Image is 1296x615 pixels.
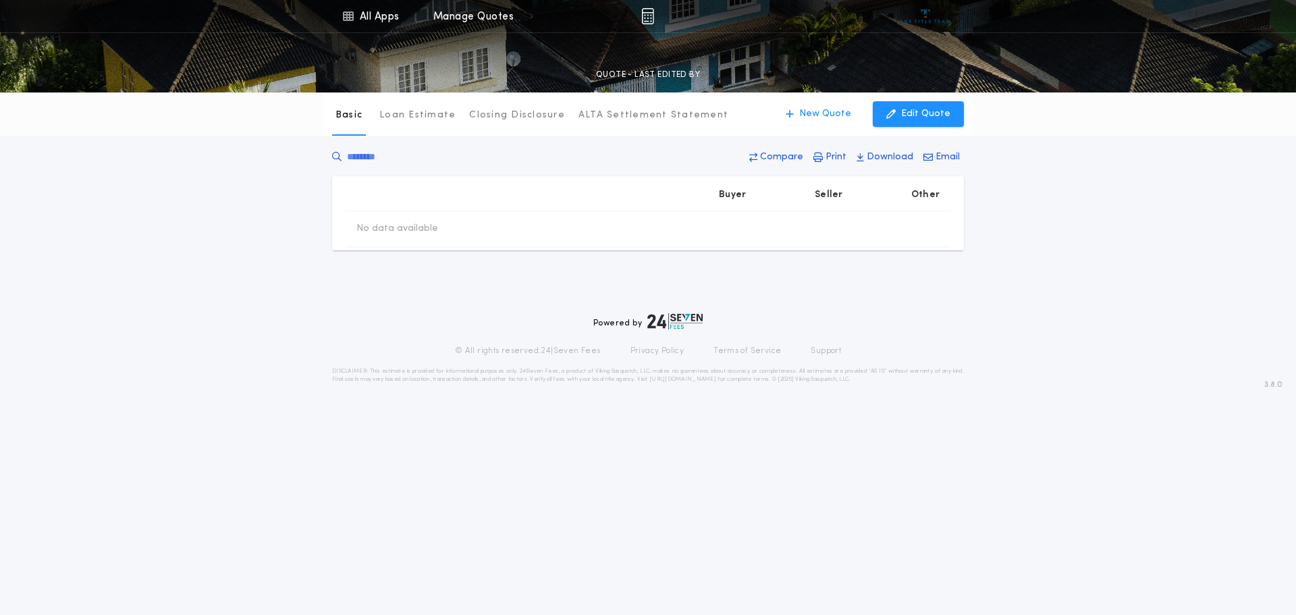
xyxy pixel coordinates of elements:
[641,8,654,24] img: img
[1264,379,1282,391] span: 3.8.0
[630,346,684,356] a: Privacy Policy
[647,313,703,329] img: logo
[826,151,846,164] p: Print
[578,109,728,122] p: ALTA Settlement Statement
[936,151,960,164] p: Email
[335,109,362,122] p: Basic
[649,377,716,382] a: [URL][DOMAIN_NAME]
[455,346,601,356] p: © All rights reserved. 24|Seven Fees
[799,107,851,121] p: New Quote
[809,145,850,169] button: Print
[469,109,565,122] p: Closing Disclosure
[593,313,703,329] div: Powered by
[772,101,865,127] button: New Quote
[901,107,950,121] p: Edit Quote
[811,346,841,356] a: Support
[719,188,746,202] p: Buyer
[760,151,803,164] p: Compare
[900,9,951,23] img: vs-icon
[745,145,807,169] button: Compare
[379,109,456,122] p: Loan Estimate
[919,145,964,169] button: Email
[873,101,964,127] button: Edit Quote
[713,346,781,356] a: Terms of Service
[346,211,449,246] td: No data available
[911,188,940,202] p: Other
[332,367,964,383] p: DISCLAIMER: This estimate is provided for informational purposes only. 24|Seven Fees, a product o...
[815,188,843,202] p: Seller
[853,145,917,169] button: Download
[596,68,700,82] p: QUOTE - LAST EDITED BY
[867,151,913,164] p: Download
